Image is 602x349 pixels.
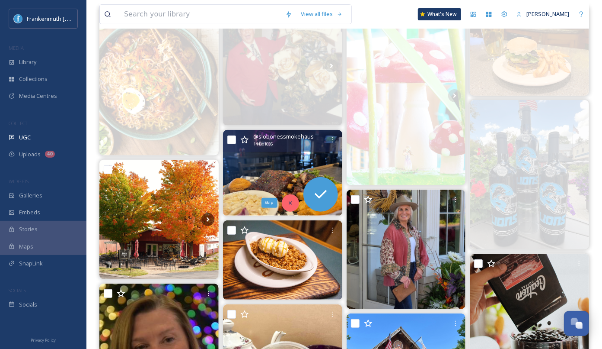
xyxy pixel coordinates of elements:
[223,6,342,126] img: Bronner's CHRISTmas Wonderland is honored to be celebrating 80 YEARS of MERRY memory making with ...
[253,141,273,147] span: 1440 x 1035
[253,132,314,141] span: @ slobonessmokehaus
[223,130,342,216] img: Enjoy our mouth watering St. Louis Style smoked ribs!
[9,45,24,51] span: MEDIA
[45,151,55,158] div: 40
[31,334,56,345] a: Privacy Policy
[14,14,22,23] img: Social%20Media%20PFP%202025.jpg
[19,58,36,66] span: Library
[418,8,461,20] a: What's New
[223,220,342,300] img: Nothing says fall quite like warm Apple Crisp! 🍎✨ Cozy up with this seasonal favorite today at Om...
[19,208,40,217] span: Embeds
[347,6,466,185] img: Create whimsical memories with your little explorers and our tiny magical friends at Zehnder's Sp...
[470,6,589,96] img: Join us for Adult Happy Meal Night at Michigan on Main —featuring a half-pound burger, house frie...
[512,6,573,23] a: [PERSON_NAME]
[564,311,589,336] button: Open Chat
[9,178,29,184] span: WIDGETS
[526,10,569,18] span: [PERSON_NAME]
[9,120,27,126] span: COLLECT
[19,225,38,233] span: Stories
[470,100,589,249] img: Cheers to touchdowns, going for it on fourth down, and #detroitlionsfootball! 🏈 Our new wine come...
[120,5,281,24] input: Search your library
[19,242,33,251] span: Maps
[99,160,219,279] img: This Friday at the Bistro: A Taste of Sweden Comfort! 🇸🇪✨ ⁠ ⁠ Join us for an evening inspired by ...
[261,198,277,207] div: Skip
[19,150,41,158] span: Uploads
[296,6,347,23] a: View all files
[19,259,43,268] span: SnapLink
[99,6,219,155] img: 🍜 We’re still perfecting everything… but we want to know — what’s your favorite ramen topping? 🤔🥢...
[27,14,92,23] span: Frankenmuth [US_STATE]
[9,287,26,294] span: SOCIALS
[19,133,31,142] span: UGC
[19,92,57,100] span: Media Centres
[19,75,48,83] span: Collections
[31,337,56,343] span: Privacy Policy
[347,190,466,309] img: Kelly in our POL Mixed Fabric Top $89. Judy Blue Jeans $59. Hat $95. and Joy Susan Wristlet $60 #...
[19,191,42,200] span: Galleries
[19,301,37,309] span: Socials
